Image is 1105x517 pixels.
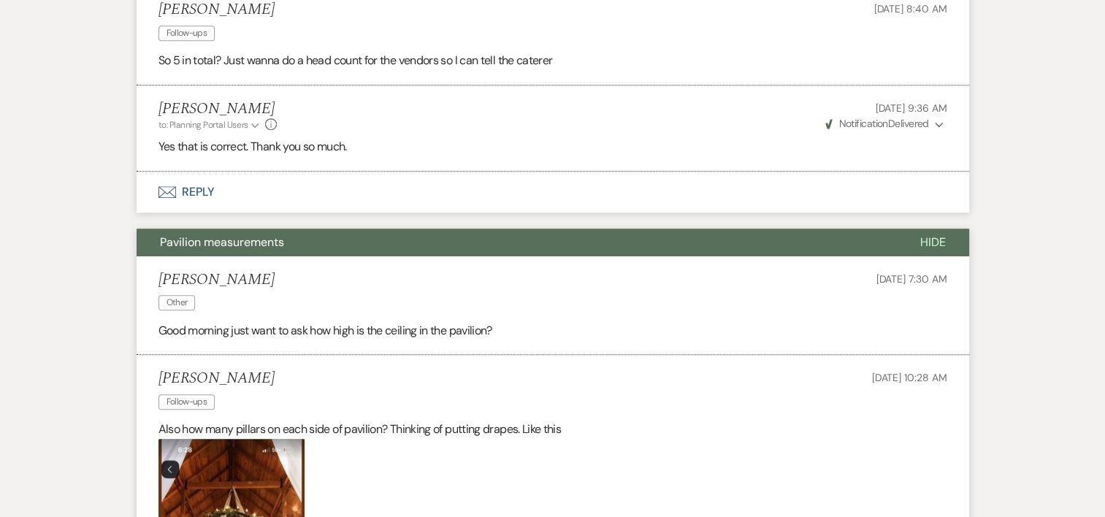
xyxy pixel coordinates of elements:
[825,117,929,130] span: Delivered
[158,369,275,388] h5: [PERSON_NAME]
[158,26,215,41] span: Follow-ups
[158,295,196,310] span: Other
[158,271,275,289] h5: [PERSON_NAME]
[823,116,947,131] button: NotificationDelivered
[160,234,284,250] span: Pavilion measurements
[158,420,947,439] p: Also how many pillars on each side of pavilion? Thinking of putting drapes. Like this
[838,117,887,130] span: Notification
[158,119,248,131] span: to: Planning Portal Users
[158,1,275,19] h5: [PERSON_NAME]
[920,234,946,250] span: Hide
[876,272,947,286] span: [DATE] 7:30 AM
[158,321,947,340] p: Good morning just want to ask how high is the ceiling in the pavilion?
[158,100,278,118] h5: [PERSON_NAME]
[158,118,262,131] button: to: Planning Portal Users
[873,2,947,15] span: [DATE] 8:40 AM
[875,102,947,115] span: [DATE] 9:36 AM
[158,51,947,70] p: So 5 in total? Just wanna do a head count for the vendors so I can tell the caterer
[897,229,969,256] button: Hide
[137,172,969,212] button: Reply
[158,137,947,156] p: Yes that is correct. Thank you so much.
[158,394,215,410] span: Follow-ups
[137,229,897,256] button: Pavilion measurements
[872,371,947,384] span: [DATE] 10:28 AM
